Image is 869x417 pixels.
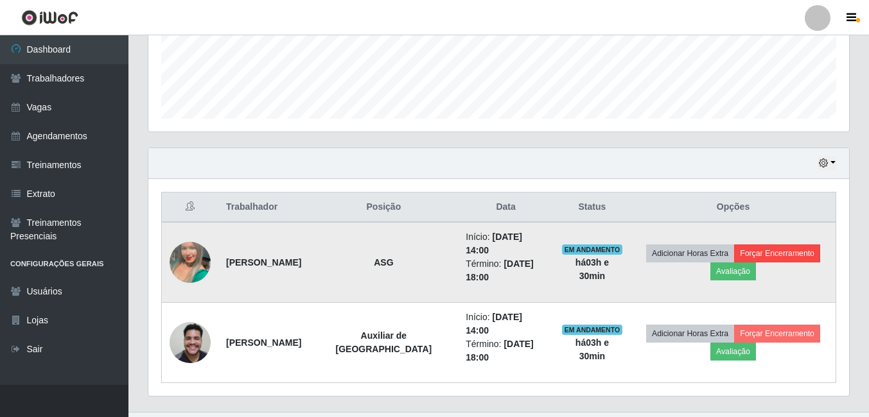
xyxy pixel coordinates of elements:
button: Avaliação [710,343,756,361]
span: EM ANDAMENTO [562,325,623,335]
strong: Auxiliar de [GEOGRAPHIC_DATA] [336,330,432,354]
button: Forçar Encerramento [734,325,820,343]
th: Data [458,192,554,223]
strong: há 03 h e 30 min [575,337,609,361]
th: Status [554,192,631,223]
img: CoreUI Logo [21,10,78,26]
li: Início: [466,230,546,257]
strong: [PERSON_NAME] [226,257,301,268]
th: Posição [309,192,458,223]
li: Início: [466,311,546,337]
img: 1684607735548.jpeg [170,226,211,299]
strong: [PERSON_NAME] [226,337,301,348]
time: [DATE] 14:00 [466,312,522,336]
strong: há 03 h e 30 min [575,257,609,281]
img: 1750720776565.jpeg [170,315,211,370]
li: Término: [466,257,546,284]
button: Adicionar Horas Extra [646,325,734,343]
button: Forçar Encerramento [734,244,820,262]
time: [DATE] 14:00 [466,232,522,255]
span: EM ANDAMENTO [562,244,623,255]
button: Adicionar Horas Extra [646,244,734,262]
th: Trabalhador [218,192,309,223]
th: Opções [631,192,836,223]
li: Término: [466,337,546,364]
button: Avaliação [710,262,756,280]
strong: ASG [374,257,393,268]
